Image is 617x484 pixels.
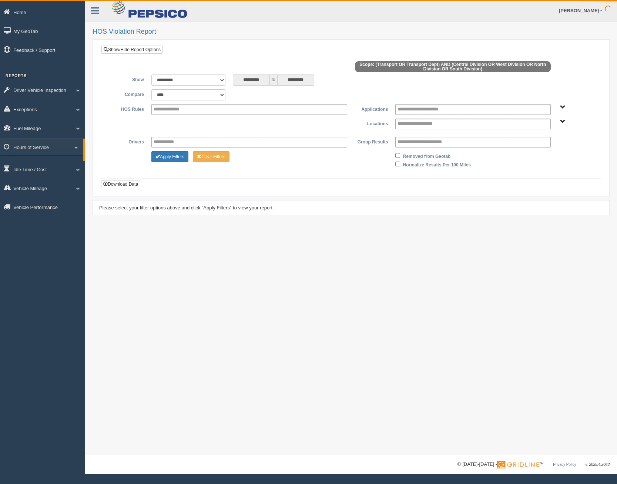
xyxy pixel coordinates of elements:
span: Please select your filter options above and click "Apply Filters" to view your report. [99,205,274,210]
label: Normalize Results Per 100 Miles [403,160,471,169]
label: Compare [107,89,148,98]
label: Applications [351,104,392,113]
a: Privacy Policy [553,463,576,467]
label: Drivers [107,137,148,146]
h2: HOS Violation Report [93,28,610,36]
span: v. 2025.4.2063 [586,463,610,467]
a: HOS Explanation Reports [13,158,83,171]
a: Show/Hide Report Options [101,46,163,54]
span: to [270,74,277,86]
label: Group Results [351,137,392,146]
div: © [DATE]-[DATE] - ™ [457,461,610,468]
label: Removed from Geotab [403,151,451,160]
button: Change Filter Options [193,151,229,162]
label: Locations [351,119,392,127]
button: Download Data [101,180,140,188]
img: Gridline [497,461,539,468]
label: HOS Rules [107,104,148,113]
button: Change Filter Options [151,151,188,162]
label: Show [107,74,148,83]
span: Scope: (Transport OR Transport Dept) AND (Central Division OR West Division OR North Division OR ... [355,61,551,72]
